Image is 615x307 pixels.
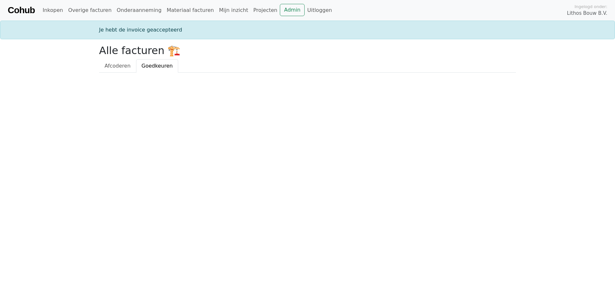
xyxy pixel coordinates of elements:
[574,4,607,10] span: Ingelogd onder:
[216,4,251,17] a: Mijn inzicht
[114,4,164,17] a: Onderaanneming
[105,63,131,69] span: Afcoderen
[95,26,520,34] div: Je hebt de invoice geaccepteerd
[280,4,305,16] a: Admin
[305,4,335,17] a: Uitloggen
[99,44,516,57] h2: Alle facturen 🏗️
[99,59,136,73] a: Afcoderen
[567,10,607,17] span: Lithos Bouw B.V.
[66,4,114,17] a: Overige facturen
[164,4,216,17] a: Materiaal facturen
[40,4,65,17] a: Inkopen
[8,3,35,18] a: Cohub
[136,59,178,73] a: Goedkeuren
[251,4,280,17] a: Projecten
[142,63,173,69] span: Goedkeuren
